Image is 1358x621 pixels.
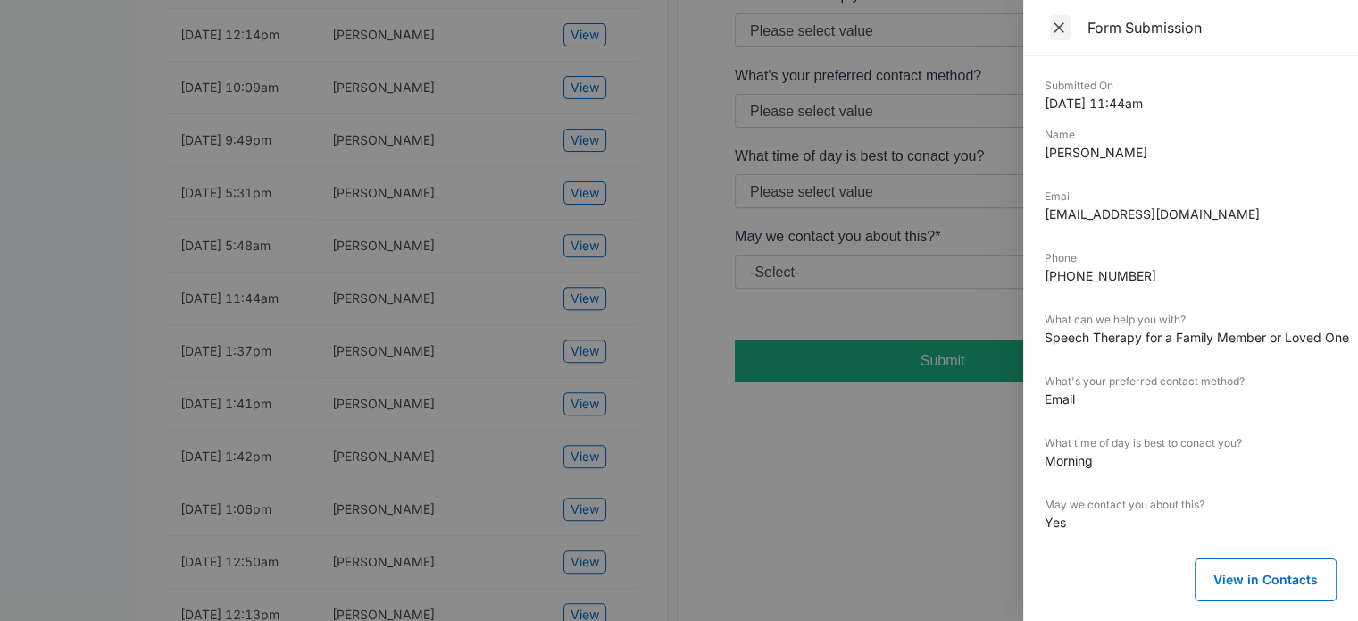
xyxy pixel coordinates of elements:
dd: Morning [1045,451,1337,470]
dd: [EMAIL_ADDRESS][DOMAIN_NAME] [1045,205,1337,223]
dd: Email [1045,390,1337,408]
dd: [PERSON_NAME] [1045,143,1337,162]
dt: Submitted On [1045,78,1337,94]
dd: Speech Therapy for a Family Member or Loved One [1045,328,1337,347]
button: Close [1045,14,1077,41]
dt: What's your preferred contact method? [1045,373,1337,390]
dt: Email [1045,189,1337,205]
dt: Phone [1045,250,1337,266]
dd: [DATE] 11:44am [1045,94,1337,113]
dd: [PHONE_NUMBER] [1045,266,1337,285]
dt: What can we help you with? [1045,312,1337,328]
dd: Yes [1045,513,1337,532]
span: Close [1050,15,1071,40]
button: View in Contacts [1195,558,1337,601]
dt: Name [1045,127,1337,143]
dt: May we contact you about this? [1045,497,1337,513]
dt: What time of day is best to conact you? [1045,435,1337,451]
div: Form Submission [1087,18,1337,38]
